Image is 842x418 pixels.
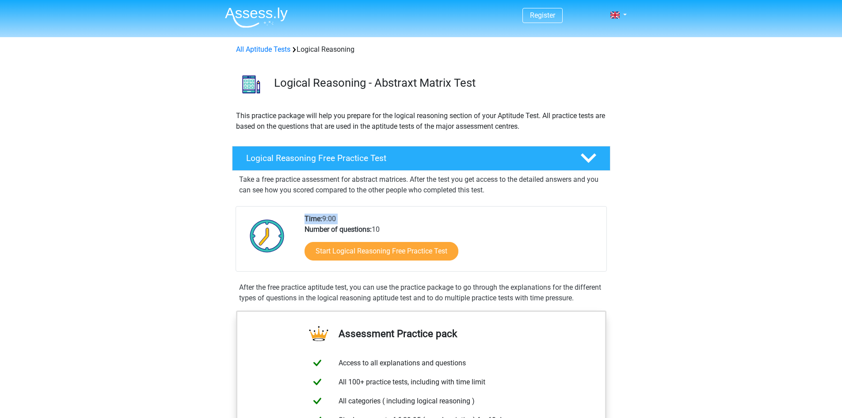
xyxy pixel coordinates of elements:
b: Number of questions: [305,225,372,234]
b: Time: [305,215,322,223]
p: Take a free practice assessment for abstract matrices. After the test you get access to the detai... [239,174,603,196]
img: Clock [245,214,290,258]
p: This practice package will help you prepare for the logical reasoning section of your Aptitude Te... [236,111,606,132]
a: Register [530,11,555,19]
div: After the free practice aptitude test, you can use the practice package to go through the explana... [236,282,607,303]
img: Assessly [225,7,288,28]
div: 9:00 10 [298,214,606,271]
h4: Logical Reasoning Free Practice Test [246,153,566,163]
a: Logical Reasoning Free Practice Test [229,146,614,171]
img: logical reasoning [232,65,270,103]
a: Start Logical Reasoning Free Practice Test [305,242,458,261]
div: Logical Reasoning [232,44,610,55]
h3: Logical Reasoning - Abstraxt Matrix Test [274,76,603,90]
a: All Aptitude Tests [236,45,290,54]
